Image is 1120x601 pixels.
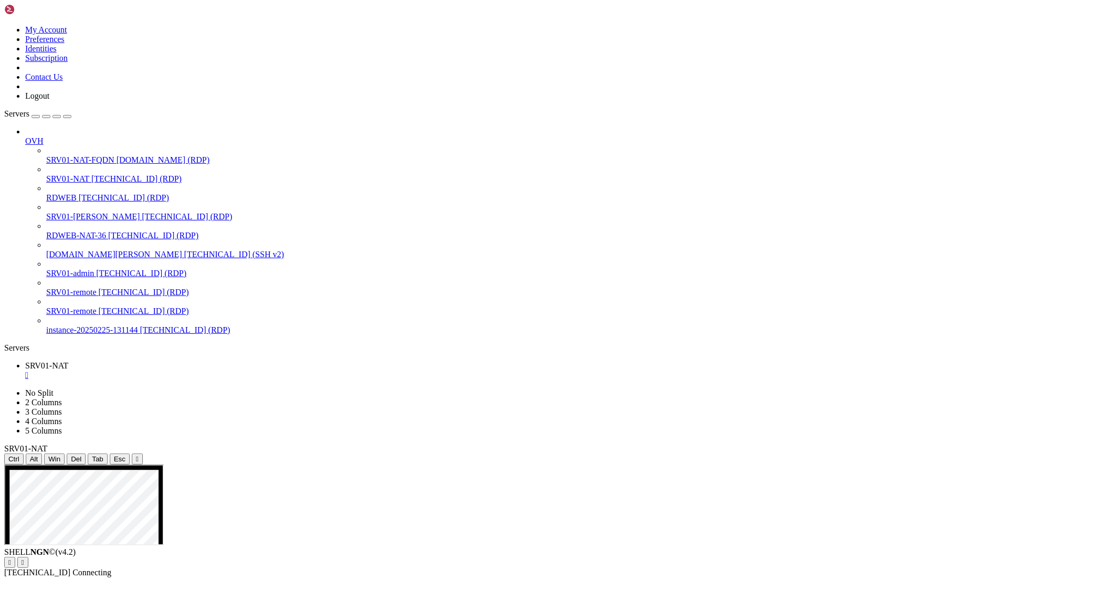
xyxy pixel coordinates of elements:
a: [DOMAIN_NAME][PERSON_NAME] [TECHNICAL_ID] (SSH v2) [46,250,1116,259]
span: Tab [92,455,103,463]
span: SRV01-[PERSON_NAME] [46,212,140,221]
span: RDWEB-NAT-36 [46,231,106,240]
a: 2 Columns [25,398,62,407]
a: 3 Columns [25,407,62,416]
span: [TECHNICAL_ID] (RDP) [142,212,232,221]
span: SRV01-admin [46,269,94,278]
button: Esc [110,454,130,465]
span: SRV01-remote [46,307,97,315]
span: [TECHNICAL_ID] (RDP) [79,193,169,202]
a: Subscription [25,54,68,62]
button:  [4,557,15,568]
div:  [22,558,24,566]
a: No Split [25,388,54,397]
span: [DOMAIN_NAME][PERSON_NAME] [46,250,182,259]
span: [TECHNICAL_ID] (SSH v2) [184,250,284,259]
span: [TECHNICAL_ID] (RDP) [108,231,198,240]
a: Servers [4,109,71,118]
a: RDWEB [TECHNICAL_ID] (RDP) [46,193,1116,203]
button: Del [67,454,86,465]
button:  [132,454,143,465]
span: SHELL © [4,547,76,556]
b: NGN [30,547,49,556]
span: [TECHNICAL_ID] (RDP) [99,288,189,297]
li: SRV01-NAT [TECHNICAL_ID] (RDP) [46,165,1116,184]
li: RDWEB [TECHNICAL_ID] (RDP) [46,184,1116,203]
span: [DOMAIN_NAME] (RDP) [117,155,210,164]
div:  [8,558,11,566]
a: 5 Columns [25,426,62,435]
span: OVH [25,136,44,145]
span: Esc [114,455,125,463]
a: SRV01-remote [TECHNICAL_ID] (RDP) [46,288,1116,297]
a: 4 Columns [25,417,62,426]
button: Alt [26,454,43,465]
span: RDWEB [46,193,77,202]
a: SRV01-admin [TECHNICAL_ID] (RDP) [46,269,1116,278]
button: Tab [88,454,108,465]
span: instance-20250225-131144 [46,325,138,334]
a: SRV01-NAT-FQDN [DOMAIN_NAME] (RDP) [46,155,1116,165]
li: RDWEB-NAT-36 [TECHNICAL_ID] (RDP) [46,222,1116,240]
li: SRV01-admin [TECHNICAL_ID] (RDP) [46,259,1116,278]
li: SRV01-[PERSON_NAME] [TECHNICAL_ID] (RDP) [46,203,1116,222]
a: Contact Us [25,72,63,81]
span: Win [48,455,60,463]
span: Alt [30,455,38,463]
li: [DOMAIN_NAME][PERSON_NAME] [TECHNICAL_ID] (SSH v2) [46,240,1116,259]
li: OVH [25,127,1116,335]
a: instance-20250225-131144 [TECHNICAL_ID] (RDP) [46,325,1116,335]
img: Shellngn [4,4,65,15]
button: Ctrl [4,454,24,465]
a: SRV01-NAT [TECHNICAL_ID] (RDP) [46,174,1116,184]
div:  [136,455,139,463]
a: Identities [25,44,57,53]
span: [TECHNICAL_ID] [4,568,70,577]
span: SRV01-NAT-FQDN [46,155,114,164]
a: SRV01-NAT [25,361,1116,380]
a: Preferences [25,35,65,44]
li: SRV01-NAT-FQDN [DOMAIN_NAME] (RDP) [46,146,1116,165]
a: OVH [25,136,1116,146]
span: [TECHNICAL_ID] (RDP) [140,325,230,334]
li: SRV01-remote [TECHNICAL_ID] (RDP) [46,297,1116,316]
span: [TECHNICAL_ID] (RDP) [91,174,182,183]
a: SRV01-[PERSON_NAME] [TECHNICAL_ID] (RDP) [46,212,1116,222]
div: Servers [4,343,1116,353]
a: My Account [25,25,67,34]
span: SRV01-NAT [4,444,47,453]
span: SRV01-NAT [46,174,89,183]
span: SRV01-NAT [25,361,68,370]
span: Del [71,455,81,463]
span: Ctrl [8,455,19,463]
span: [TECHNICAL_ID] (RDP) [96,269,186,278]
button:  [17,557,28,568]
span: [TECHNICAL_ID] (RDP) [99,307,189,315]
a: RDWEB-NAT-36 [TECHNICAL_ID] (RDP) [46,231,1116,240]
span: Servers [4,109,29,118]
span: SRV01-remote [46,288,97,297]
span: Connecting [72,568,111,577]
a:  [25,371,1116,380]
span: 4.2.0 [56,547,76,556]
a: Logout [25,91,49,100]
button: Win [44,454,65,465]
a: SRV01-remote [TECHNICAL_ID] (RDP) [46,307,1116,316]
li: SRV01-remote [TECHNICAL_ID] (RDP) [46,278,1116,297]
li: instance-20250225-131144 [TECHNICAL_ID] (RDP) [46,316,1116,335]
